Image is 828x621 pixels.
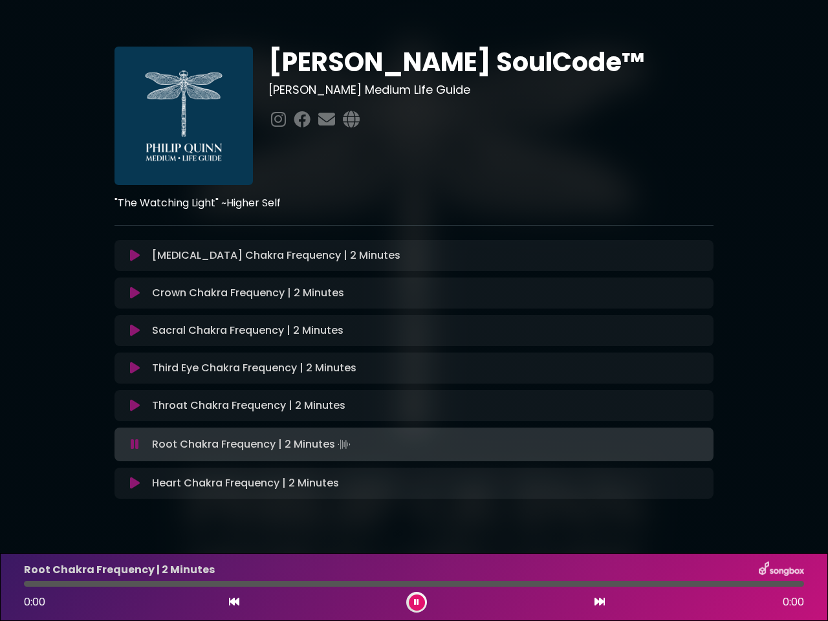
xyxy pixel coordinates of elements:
p: Sacral Chakra Frequency | 2 Minutes [152,323,343,338]
p: Third Eye Chakra Frequency | 2 Minutes [152,360,356,376]
p: Root Chakra Frequency | 2 Minutes [152,435,353,453]
p: Crown Chakra Frequency | 2 Minutes [152,285,344,301]
p: [MEDICAL_DATA] Chakra Frequency | 2 Minutes [152,248,400,263]
h3: [PERSON_NAME] Medium Life Guide [268,83,714,97]
img: I7IJcRuSRYWixn1lNlhH [114,47,253,185]
p: Throat Chakra Frequency | 2 Minutes [152,398,345,413]
img: waveform4.gif [335,435,353,453]
h1: [PERSON_NAME] SoulCode™ [268,47,714,78]
p: Heart Chakra Frequency | 2 Minutes [152,475,339,491]
strong: "The Watching Light" ~Higher Self [114,195,281,210]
